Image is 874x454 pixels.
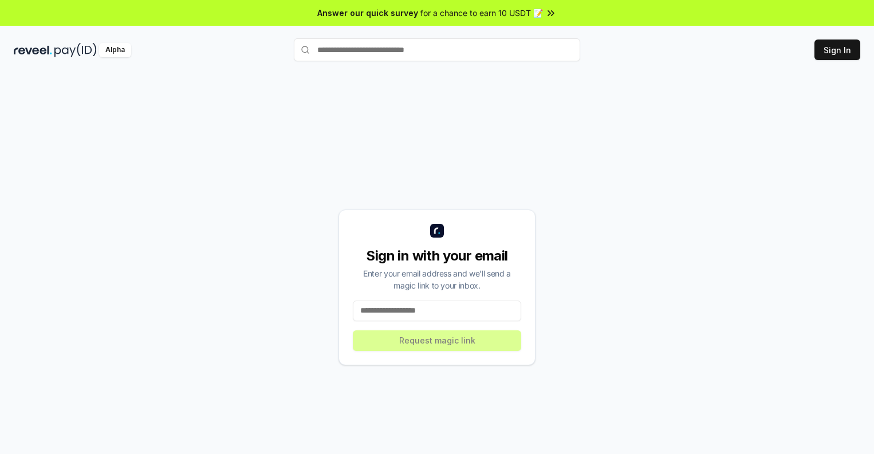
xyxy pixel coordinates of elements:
[99,43,131,57] div: Alpha
[317,7,418,19] span: Answer our quick survey
[14,43,52,57] img: reveel_dark
[353,267,521,291] div: Enter your email address and we’ll send a magic link to your inbox.
[814,40,860,60] button: Sign In
[54,43,97,57] img: pay_id
[353,247,521,265] div: Sign in with your email
[420,7,543,19] span: for a chance to earn 10 USDT 📝
[430,224,444,238] img: logo_small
